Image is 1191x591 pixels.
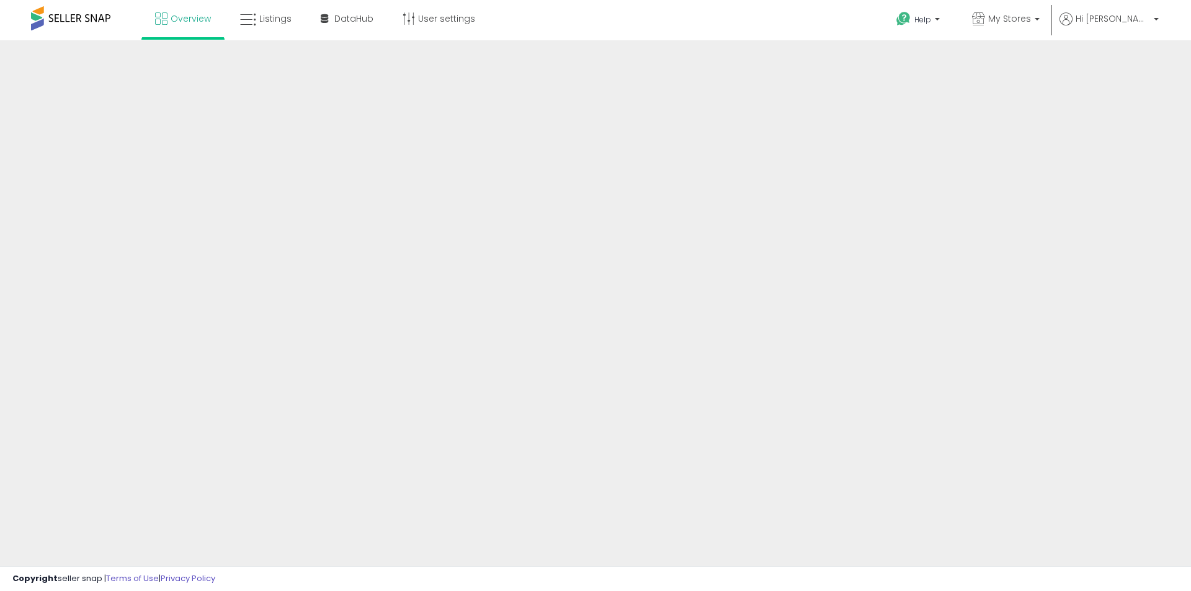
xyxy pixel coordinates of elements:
[334,12,373,25] span: DataHub
[914,14,931,25] span: Help
[988,12,1031,25] span: My Stores
[171,12,211,25] span: Overview
[1076,12,1150,25] span: Hi [PERSON_NAME]
[1059,12,1159,40] a: Hi [PERSON_NAME]
[886,2,952,40] a: Help
[259,12,292,25] span: Listings
[896,11,911,27] i: Get Help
